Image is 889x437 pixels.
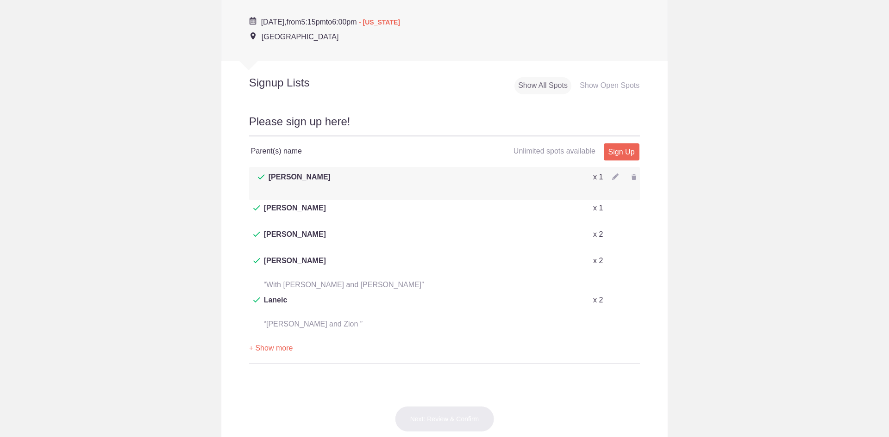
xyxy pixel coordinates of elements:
[264,295,288,317] span: Laneic
[253,205,260,211] img: Check dark green
[264,229,326,251] span: [PERSON_NAME]
[269,172,331,194] span: [PERSON_NAME]
[249,114,640,136] h2: Please sign up here!
[359,18,400,26] span: - [US_STATE]
[250,32,256,40] img: Event location
[604,143,639,160] a: Sign Up
[593,172,603,183] p: x 1
[593,255,603,266] p: x 2
[262,33,339,41] span: [GEOGRAPHIC_DATA]
[249,334,293,363] button: + Show more
[395,406,495,432] button: Next: Review & Confirm
[261,18,400,26] span: from to
[264,320,363,328] span: “[PERSON_NAME] and Zion ”
[261,18,287,26] span: [DATE],
[332,18,357,26] span: 6:00pm
[593,295,603,306] p: x 2
[251,146,444,157] h4: Parent(s) name
[249,17,257,25] img: Cal purple
[253,232,260,237] img: Check dark green
[264,203,326,225] span: [PERSON_NAME]
[593,203,603,214] p: x 1
[301,18,326,26] span: 5:15pm
[253,297,260,303] img: Check dark green
[514,77,571,94] div: Show All Spots
[612,173,619,180] img: Pencil gray
[258,174,265,180] img: Check dark green
[513,147,595,155] span: Unlimited spots available
[576,77,643,94] div: Show Open Spots
[253,258,260,264] img: Check dark green
[221,76,370,90] h2: Signup Lists
[631,174,637,180] img: Trash gray
[593,229,603,240] p: x 2
[264,281,424,289] span: “With [PERSON_NAME] and [PERSON_NAME]”
[264,255,326,277] span: [PERSON_NAME]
